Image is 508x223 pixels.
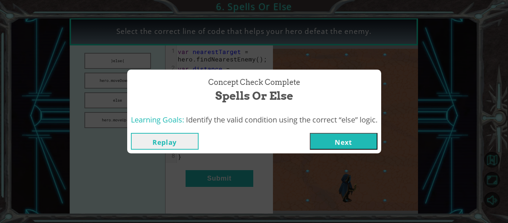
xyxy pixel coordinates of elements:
span: Spells Or Else [215,88,293,104]
span: Learning Goals: [131,115,184,125]
span: Identify the valid condition using the correct “else” logic. [186,115,377,125]
span: Concept Check Complete [208,77,300,88]
button: Next [310,133,377,150]
button: Replay [131,133,199,150]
